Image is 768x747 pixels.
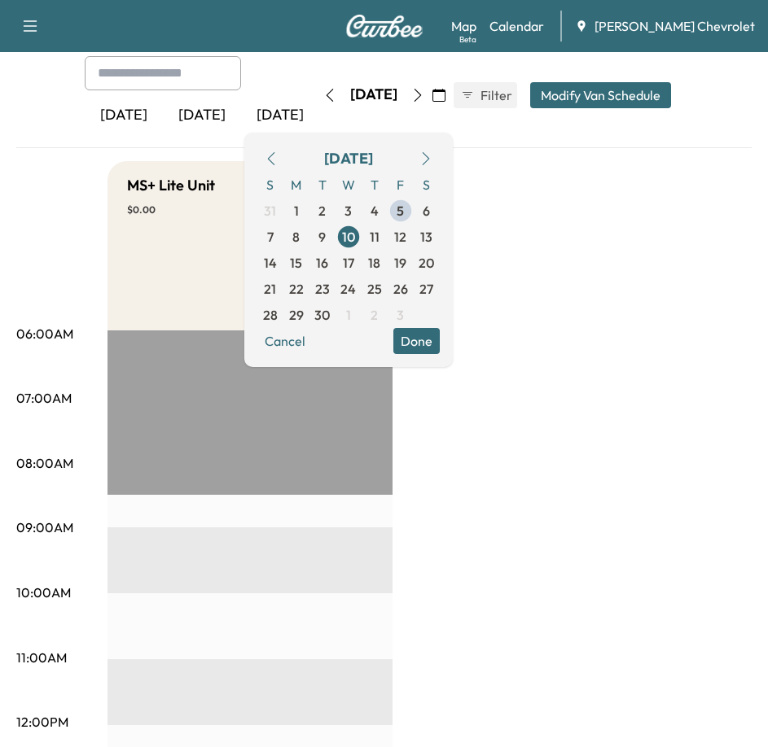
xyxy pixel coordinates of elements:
[16,648,67,667] p: 11:00AM
[127,203,250,216] p: $ 0.00
[290,253,302,273] span: 15
[345,201,352,221] span: 3
[127,174,215,197] h5: MS+ Lite Unit
[292,227,300,247] span: 8
[294,201,299,221] span: 1
[342,227,355,247] span: 10
[318,201,326,221] span: 2
[257,172,283,198] span: S
[163,97,241,134] div: [DATE]
[241,97,319,134] div: [DATE]
[454,82,517,108] button: Filter
[289,279,304,299] span: 22
[451,16,476,36] a: MapBeta
[394,227,406,247] span: 12
[350,85,397,105] div: [DATE]
[315,279,330,299] span: 23
[289,305,304,325] span: 29
[343,253,354,273] span: 17
[309,172,336,198] span: T
[16,388,72,408] p: 07:00AM
[414,172,440,198] span: S
[264,253,277,273] span: 14
[489,16,544,36] a: Calendar
[595,16,755,36] span: [PERSON_NAME] Chevrolet
[267,227,274,247] span: 7
[368,253,380,273] span: 18
[530,82,671,108] button: Modify Van Schedule
[367,279,382,299] span: 25
[16,324,73,343] p: 06:00AM
[419,253,434,273] span: 20
[362,172,388,198] span: T
[394,253,406,273] span: 19
[340,279,356,299] span: 24
[314,305,330,325] span: 30
[324,147,373,170] div: [DATE]
[419,279,433,299] span: 27
[459,33,476,46] div: Beta
[393,279,408,299] span: 26
[371,201,379,221] span: 4
[16,453,73,473] p: 08:00AM
[388,172,414,198] span: F
[263,305,278,325] span: 28
[397,201,404,221] span: 5
[336,172,362,198] span: W
[423,201,430,221] span: 6
[316,253,328,273] span: 16
[346,305,351,325] span: 1
[264,201,276,221] span: 31
[371,305,378,325] span: 2
[345,15,423,37] img: Curbee Logo
[264,279,276,299] span: 21
[393,328,440,354] button: Done
[397,305,404,325] span: 3
[420,227,432,247] span: 13
[318,227,326,247] span: 9
[16,518,73,537] p: 09:00AM
[16,712,68,732] p: 12:00PM
[257,328,313,354] button: Cancel
[370,227,380,247] span: 11
[283,172,309,198] span: M
[16,583,71,602] p: 10:00AM
[481,85,510,105] span: Filter
[85,97,163,134] div: [DATE]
